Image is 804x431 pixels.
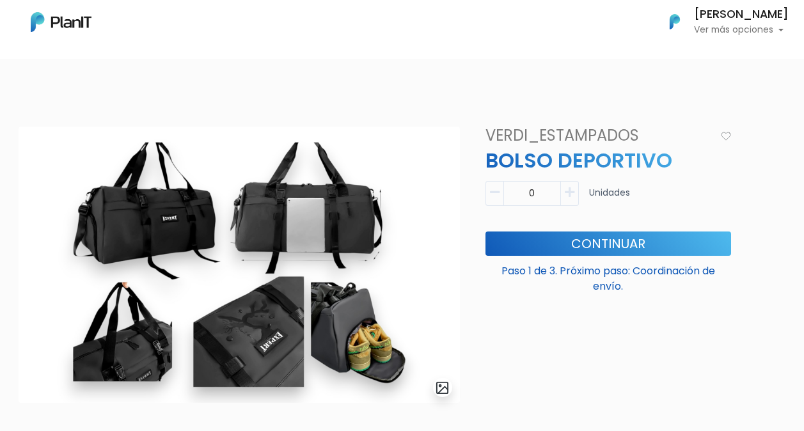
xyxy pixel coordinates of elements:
img: 2000___2000-Photoroom__85_.jpg [19,127,460,403]
p: Paso 1 de 3. Próximo paso: Coordinación de envío. [485,258,731,294]
img: gallery-light [435,380,450,395]
button: PlanIt Logo [PERSON_NAME] Ver más opciones [653,5,789,38]
h4: VERDI_ESTAMPADOS [478,127,717,145]
p: Ver más opciones [694,26,789,35]
p: BOLSO DEPORTIVO [478,145,739,176]
button: Continuar [485,231,731,256]
h6: [PERSON_NAME] [694,9,789,20]
p: Unidades [589,186,630,211]
img: PlanIt Logo [31,12,91,32]
img: heart_icon [721,132,731,141]
img: PlanIt Logo [661,8,689,36]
